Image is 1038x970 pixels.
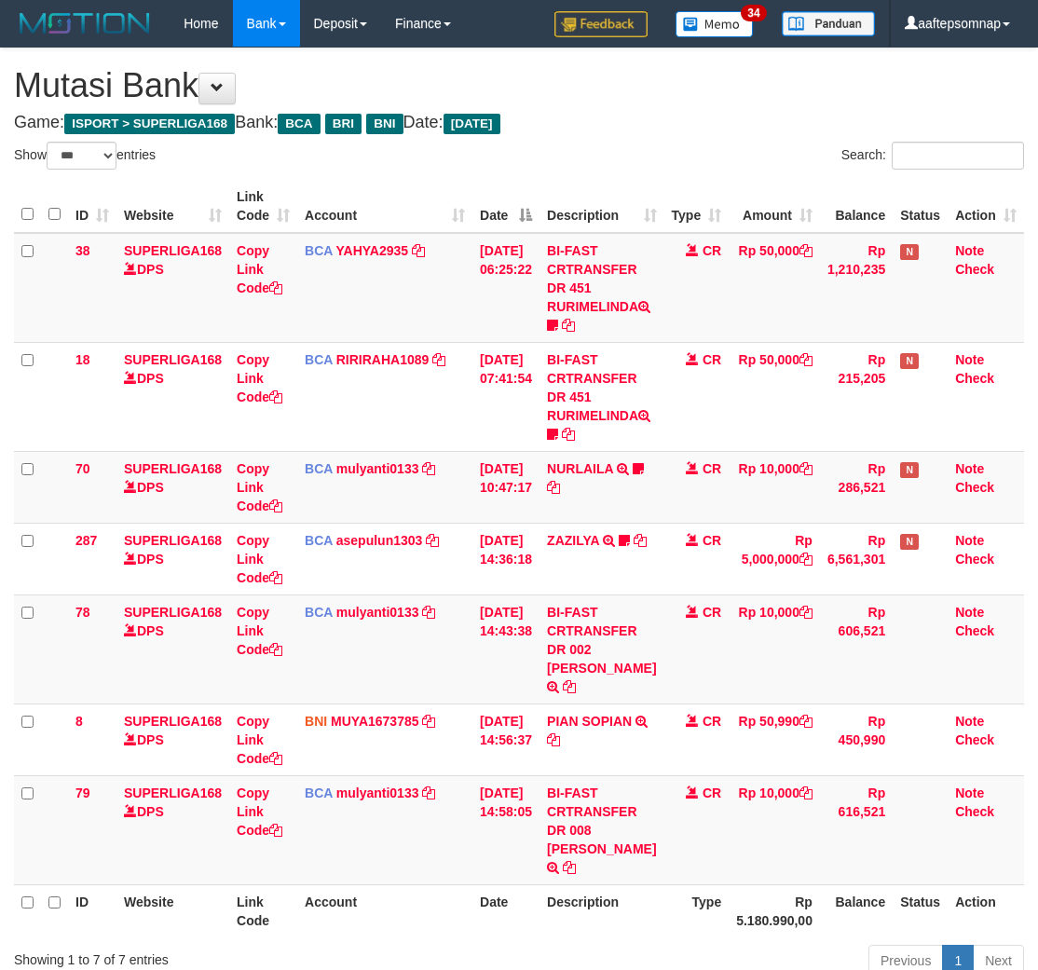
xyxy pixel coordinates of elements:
[729,451,820,523] td: Rp 10,000
[955,262,994,277] a: Check
[472,180,539,233] th: Date: activate to sort column descending
[336,461,419,476] a: mulyanti0133
[547,480,560,495] a: Copy NURLAILA to clipboard
[124,352,222,367] a: SUPERLIGA168
[116,451,229,523] td: DPS
[820,775,893,884] td: Rp 616,521
[703,243,721,258] span: CR
[472,451,539,523] td: [DATE] 10:47:17
[799,552,813,567] a: Copy Rp 5,000,000 to clipboard
[116,180,229,233] th: Website: activate to sort column ascending
[124,243,222,258] a: SUPERLIGA168
[64,114,235,134] span: ISPORT > SUPERLIGA168
[563,679,576,694] a: Copy BI-FAST CRTRANSFER DR 002 MOH IDRIS to clipboard
[75,461,90,476] span: 70
[703,352,721,367] span: CR
[955,552,994,567] a: Check
[75,714,83,729] span: 8
[68,180,116,233] th: ID: activate to sort column ascending
[554,11,648,37] img: Feedback.jpg
[703,714,721,729] span: CR
[75,352,90,367] span: 18
[955,480,994,495] a: Check
[900,244,919,260] span: Has Note
[893,884,948,937] th: Status
[562,427,575,442] a: Copy BI-FAST CRTRANSFER DR 451 RURIMELINDA to clipboard
[237,714,282,766] a: Copy Link Code
[116,342,229,451] td: DPS
[820,180,893,233] th: Balance
[539,775,663,884] td: BI-FAST CRTRANSFER DR 008 [PERSON_NAME]
[305,786,333,800] span: BCA
[422,461,435,476] a: Copy mulyanti0133 to clipboard
[820,594,893,704] td: Rp 606,521
[799,786,813,800] a: Copy Rp 10,000 to clipboard
[799,461,813,476] a: Copy Rp 10,000 to clipboard
[116,884,229,937] th: Website
[305,243,333,258] span: BCA
[472,775,539,884] td: [DATE] 14:58:05
[432,352,445,367] a: Copy RIRIRAHA1089 to clipboard
[47,142,116,170] select: Showentries
[955,605,984,620] a: Note
[729,775,820,884] td: Rp 10,000
[729,704,820,775] td: Rp 50,990
[14,67,1024,104] h1: Mutasi Bank
[75,533,97,548] span: 287
[799,605,813,620] a: Copy Rp 10,000 to clipboard
[741,5,766,21] span: 34
[547,714,632,729] a: PIAN SOPIAN
[297,180,472,233] th: Account: activate to sort column ascending
[237,786,282,838] a: Copy Link Code
[422,605,435,620] a: Copy mulyanti0133 to clipboard
[820,451,893,523] td: Rp 286,521
[412,243,425,258] a: Copy YAHYA2935 to clipboard
[729,233,820,343] td: Rp 50,000
[116,523,229,594] td: DPS
[116,594,229,704] td: DPS
[472,884,539,937] th: Date
[472,704,539,775] td: [DATE] 14:56:37
[799,714,813,729] a: Copy Rp 50,990 to clipboard
[331,714,418,729] a: MUYA1673785
[900,353,919,369] span: Has Note
[305,605,333,620] span: BCA
[729,594,820,704] td: Rp 10,000
[955,732,994,747] a: Check
[539,594,663,704] td: BI-FAST CRTRANSFER DR 002 [PERSON_NAME]
[237,605,282,657] a: Copy Link Code
[472,342,539,451] td: [DATE] 07:41:54
[892,142,1024,170] input: Search:
[562,318,575,333] a: Copy BI-FAST CRTRANSFER DR 451 RURIMELINDA to clipboard
[955,371,994,386] a: Check
[426,533,439,548] a: Copy asepulun1303 to clipboard
[237,352,282,404] a: Copy Link Code
[305,352,333,367] span: BCA
[729,523,820,594] td: Rp 5,000,000
[237,461,282,513] a: Copy Link Code
[563,860,576,875] a: Copy BI-FAST CRTRANSFER DR 008 MUFADHAL ANIKS to clipboard
[336,605,419,620] a: mulyanti0133
[703,533,721,548] span: CR
[547,732,560,747] a: Copy PIAN SOPIAN to clipboard
[444,114,500,134] span: [DATE]
[948,180,1024,233] th: Action: activate to sort column ascending
[75,786,90,800] span: 79
[472,233,539,343] td: [DATE] 06:25:22
[75,605,90,620] span: 78
[676,11,754,37] img: Button%20Memo.svg
[539,884,663,937] th: Description
[297,884,472,937] th: Account
[900,534,919,550] span: Has Note
[799,243,813,258] a: Copy Rp 50,000 to clipboard
[68,884,116,937] th: ID
[955,461,984,476] a: Note
[336,533,423,548] a: asepulun1303
[820,704,893,775] td: Rp 450,990
[703,605,721,620] span: CR
[422,786,435,800] a: Copy mulyanti0133 to clipboard
[729,884,820,937] th: Rp 5.180.990,00
[14,142,156,170] label: Show entries
[948,884,1024,937] th: Action
[278,114,320,134] span: BCA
